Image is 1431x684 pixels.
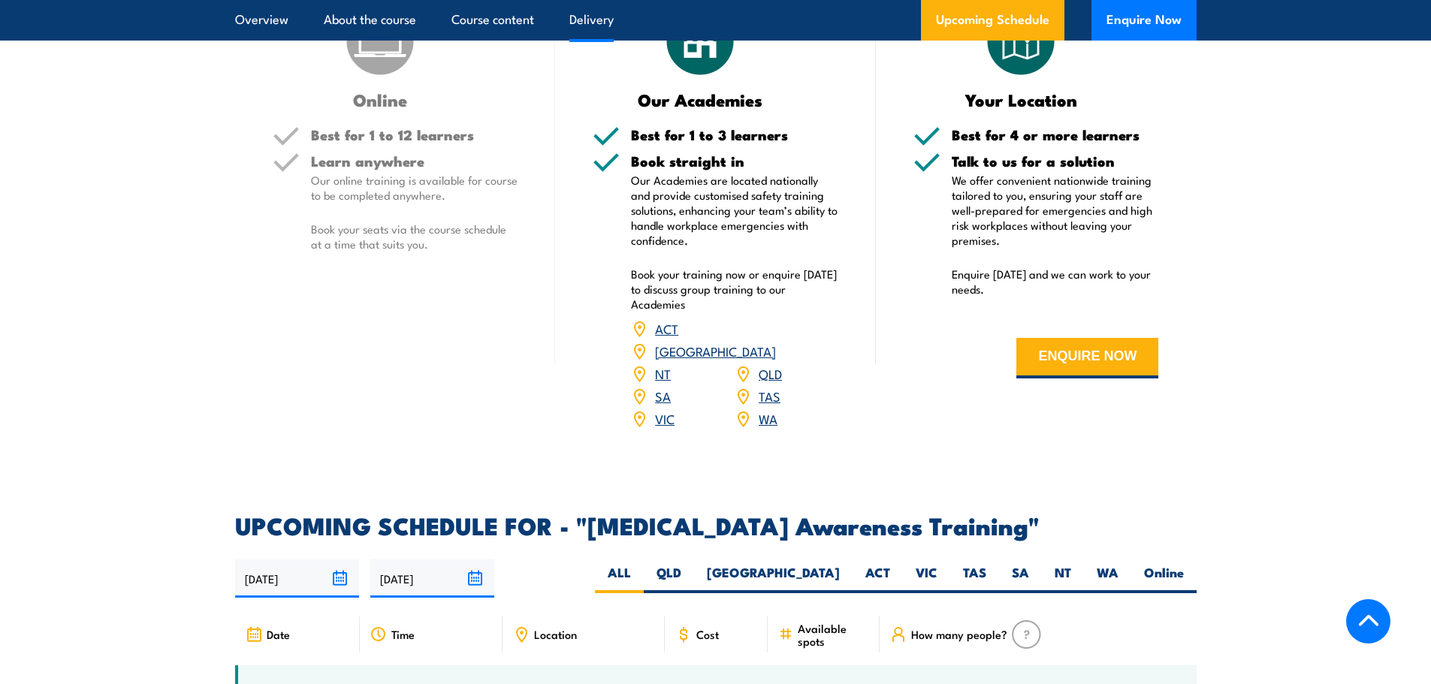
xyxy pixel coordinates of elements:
p: Book your training now or enquire [DATE] to discuss group training to our Academies [631,267,838,312]
h2: UPCOMING SCHEDULE FOR - "[MEDICAL_DATA] Awareness Training" [235,514,1197,535]
h3: Our Academies [593,91,808,108]
button: ENQUIRE NOW [1016,338,1158,378]
a: NT [655,364,671,382]
span: Available spots [798,622,869,647]
input: To date [370,559,494,598]
label: TAS [950,564,999,593]
p: Our Academies are located nationally and provide customised safety training solutions, enhancing ... [631,173,838,248]
span: How many people? [911,628,1007,640]
h3: Your Location [913,91,1129,108]
label: ACT [853,564,903,593]
h5: Learn anywhere [311,154,518,168]
p: We offer convenient nationwide training tailored to you, ensuring your staff are well-prepared fo... [952,173,1159,248]
a: WA [759,409,777,427]
label: SA [999,564,1042,593]
label: QLD [644,564,694,593]
label: ALL [595,564,644,593]
h5: Talk to us for a solution [952,154,1159,168]
span: Time [391,628,415,640]
span: Cost [696,628,719,640]
a: TAS [759,387,780,405]
label: VIC [903,564,950,593]
label: [GEOGRAPHIC_DATA] [694,564,853,593]
p: Our online training is available for course to be completed anywhere. [311,173,518,203]
h5: Best for 1 to 3 learners [631,128,838,142]
a: QLD [759,364,782,382]
a: SA [655,387,671,405]
label: WA [1084,564,1131,593]
span: Date [267,628,290,640]
h5: Book straight in [631,154,838,168]
h5: Best for 4 or more learners [952,128,1159,142]
input: From date [235,559,359,598]
a: [GEOGRAPHIC_DATA] [655,342,776,360]
p: Enquire [DATE] and we can work to your needs. [952,267,1159,297]
h5: Best for 1 to 12 learners [311,128,518,142]
p: Book your seats via the course schedule at a time that suits you. [311,221,518,252]
label: NT [1042,564,1084,593]
a: VIC [655,409,675,427]
span: Location [534,628,577,640]
a: ACT [655,319,678,337]
h3: Online [273,91,488,108]
label: Online [1131,564,1197,593]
